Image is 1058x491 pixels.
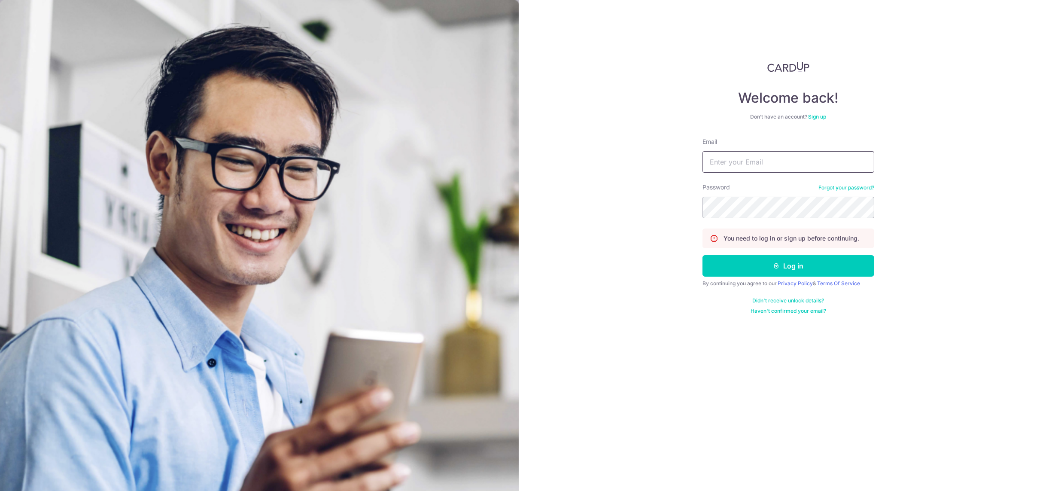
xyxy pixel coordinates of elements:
[702,255,874,277] button: Log in
[818,184,874,191] a: Forgot your password?
[817,280,860,287] a: Terms Of Service
[724,234,859,243] p: You need to log in or sign up before continuing.
[702,280,874,287] div: By continuing you agree to our &
[702,137,717,146] label: Email
[753,297,824,304] a: Didn't receive unlock details?
[702,151,874,173] input: Enter your Email
[767,62,809,72] img: CardUp Logo
[751,308,826,314] a: Haven't confirmed your email?
[702,113,874,120] div: Don’t have an account?
[809,113,827,120] a: Sign up
[778,280,813,287] a: Privacy Policy
[702,183,730,192] label: Password
[702,89,874,107] h4: Welcome back!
